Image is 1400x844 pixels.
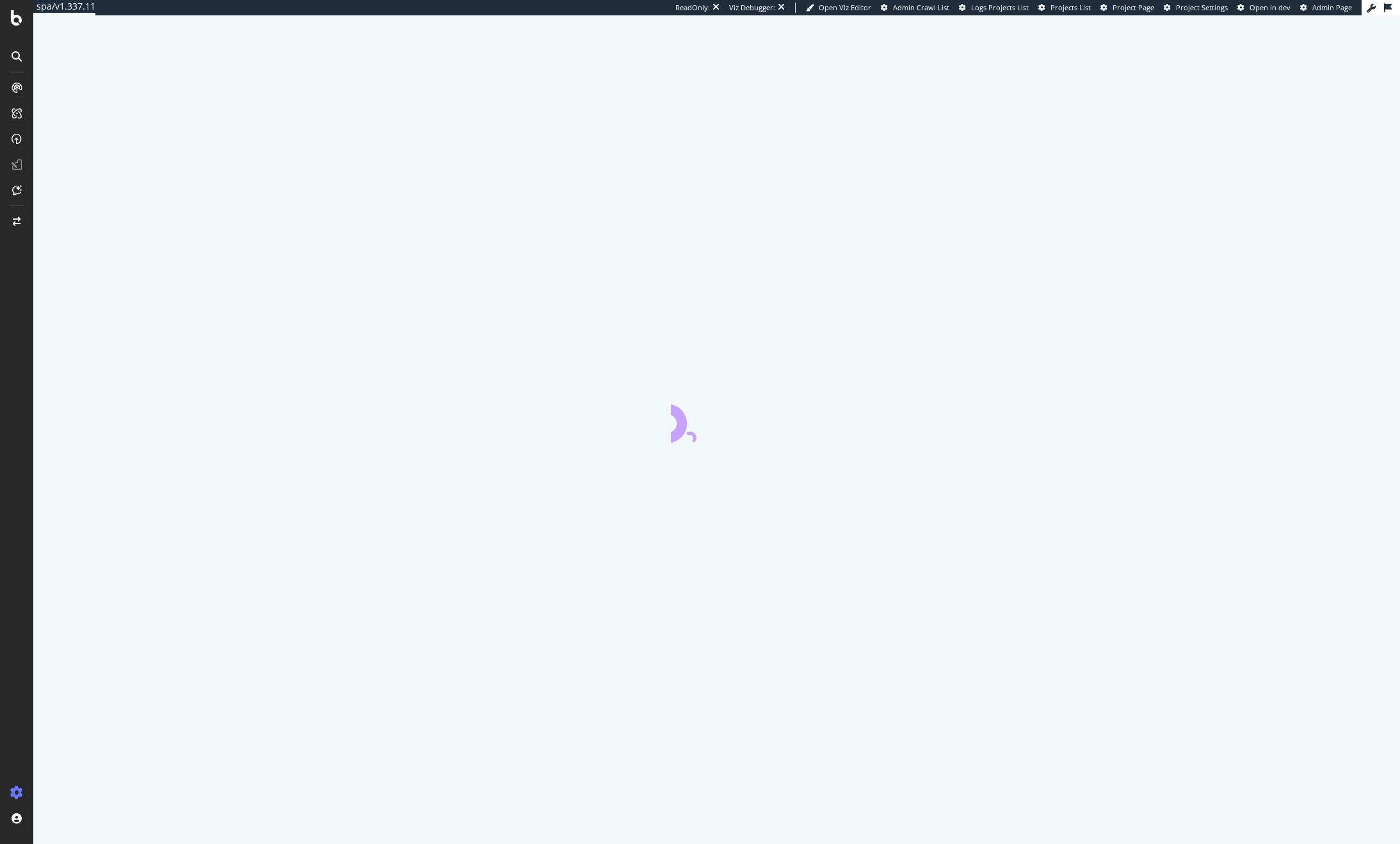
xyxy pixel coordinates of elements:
[675,3,710,13] div: ReadOnly:
[729,3,775,13] div: Viz Debugger:
[959,3,1029,13] a: Logs Projects List
[671,396,763,442] div: animation
[1300,3,1352,13] a: Admin Page
[971,3,1029,12] span: Logs Projects List
[806,3,871,13] a: Open Viz Editor
[1164,3,1228,13] a: Project Settings
[819,3,871,12] span: Open Viz Editor
[1100,3,1154,13] a: Project Page
[1312,3,1352,12] span: Admin Page
[881,3,949,13] a: Admin Crawl List
[1038,3,1091,13] a: Projects List
[1176,3,1228,12] span: Project Settings
[1050,3,1091,12] span: Projects List
[893,3,949,12] span: Admin Crawl List
[1113,3,1154,12] span: Project Page
[1237,3,1291,13] a: Open in dev
[1250,3,1291,12] span: Open in dev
